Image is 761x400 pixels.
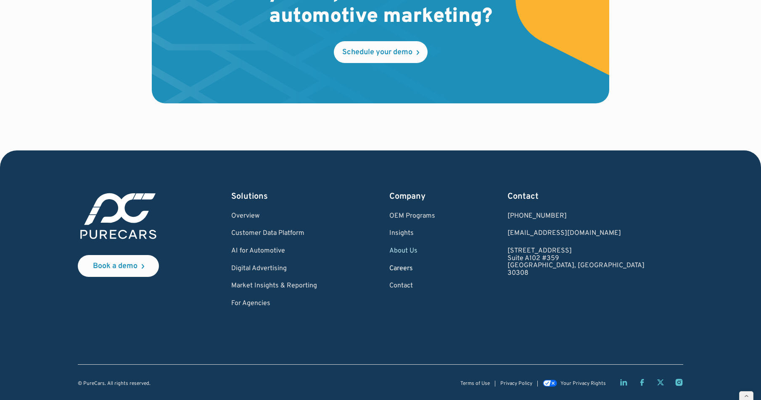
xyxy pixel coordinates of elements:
a: Market Insights & Reporting [231,282,317,290]
div: Solutions [231,191,317,203]
div: Your Privacy Rights [560,381,606,387]
div: [PHONE_NUMBER] [507,213,645,220]
a: OEM Programs [389,213,435,220]
a: Schedule your demo [334,41,428,63]
div: Company [389,191,435,203]
a: For Agencies [231,300,317,308]
a: Customer Data Platform [231,230,317,237]
a: Instagram page [675,378,683,387]
a: [STREET_ADDRESS]Suite A102 #359[GEOGRAPHIC_DATA], [GEOGRAPHIC_DATA]30308 [507,247,645,277]
a: Terms of Use [460,381,490,387]
div: Schedule your demo [342,49,412,56]
a: AI for Automotive [231,247,317,255]
a: Your Privacy Rights [543,381,606,387]
a: Privacy Policy [500,381,532,387]
a: About Us [389,247,435,255]
a: Book a demo [78,255,159,277]
a: Careers [389,265,435,273]
a: Email us [507,230,645,237]
a: Facebook page [638,378,646,387]
a: LinkedIn page [619,378,628,387]
div: Contact [507,191,645,203]
a: Twitter X page [656,378,665,387]
a: Contact [389,282,435,290]
a: Insights [389,230,435,237]
div: Book a demo [93,263,137,270]
a: Overview [231,213,317,220]
a: Digital Advertising [231,265,317,273]
img: purecars logo [78,191,159,242]
div: © PureCars. All rights reserved. [78,381,151,387]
